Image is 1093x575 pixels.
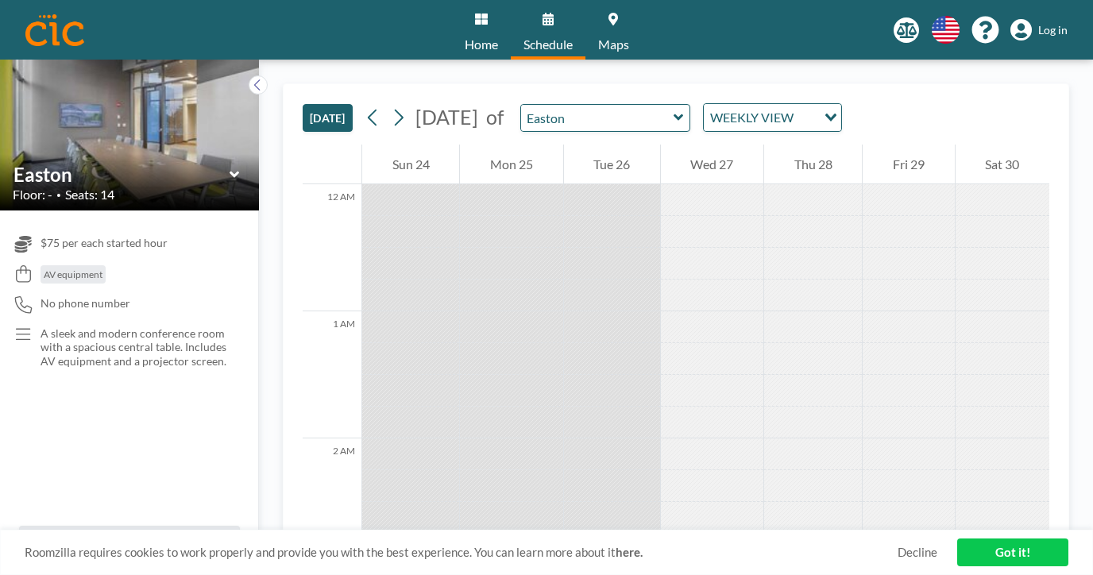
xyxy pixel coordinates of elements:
a: Got it! [957,538,1068,566]
div: 12 AM [303,184,361,311]
div: Mon 25 [460,145,562,184]
a: Decline [898,545,937,560]
input: Search for option [798,107,815,128]
span: Home [465,38,498,51]
div: Search for option [704,104,841,131]
div: Wed 27 [661,145,763,184]
p: A sleek and modern conference room with a spacious central table. Includes AV equipment and a pro... [41,326,227,369]
span: WEEKLY VIEW [707,107,797,128]
span: Floor: - [13,187,52,203]
button: [DATE] [303,104,353,132]
span: AV equipment [44,268,102,280]
span: • [56,190,61,200]
div: Fri 29 [863,145,954,184]
input: Easton [14,163,230,186]
a: here. [616,545,643,559]
div: Sun 24 [362,145,459,184]
span: Log in [1038,23,1068,37]
input: Easton [521,105,674,131]
span: [DATE] [415,105,478,129]
span: of [486,105,504,129]
span: Roomzilla requires cookies to work properly and provide you with the best experience. You can lea... [25,545,898,560]
button: All resources [19,526,240,556]
div: 2 AM [303,438,361,565]
a: Log in [1010,19,1068,41]
img: organization-logo [25,14,84,46]
span: $75 per each started hour [41,236,168,250]
div: Tue 26 [564,145,660,184]
div: Thu 28 [764,145,862,184]
span: No phone number [41,296,130,311]
span: Maps [598,38,629,51]
div: 1 AM [303,311,361,438]
div: Sat 30 [956,145,1049,184]
span: Seats: 14 [65,187,114,203]
span: Schedule [523,38,573,51]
